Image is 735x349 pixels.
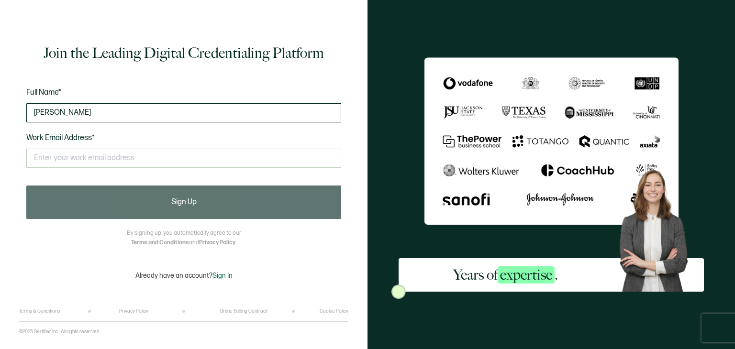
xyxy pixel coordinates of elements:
input: Jane Doe [26,103,341,122]
img: Sertifier Signup [391,284,406,299]
input: Enter your work email address [26,149,341,168]
p: By signing up, you automatically agree to our and . [127,229,241,248]
p: Already have an account? [135,272,233,280]
span: Sign In [212,272,233,280]
span: Sign Up [171,198,197,206]
a: Privacy Policy [119,308,148,314]
p: ©2025 Sertifier Inc.. All rights reserved. [19,329,100,335]
span: Work Email Address* [26,133,95,142]
span: Full Name* [26,88,61,97]
a: Terms and Conditions [131,239,189,246]
a: Online Selling Contract [220,308,267,314]
h1: Join the Leading Digital Credentialing Platform [44,44,324,63]
img: Sertifier Signup - Years of <span class="strong-h">expertise</span>. Hero [612,164,703,292]
a: Terms & Conditions [19,308,60,314]
a: Cookie Policy [320,308,348,314]
h2: Years of . [453,265,558,284]
span: expertise [498,266,555,284]
a: Privacy Policy [199,239,235,246]
img: Sertifier Signup - Years of <span class="strong-h">expertise</span>. [424,57,679,225]
button: Sign Up [26,185,341,219]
